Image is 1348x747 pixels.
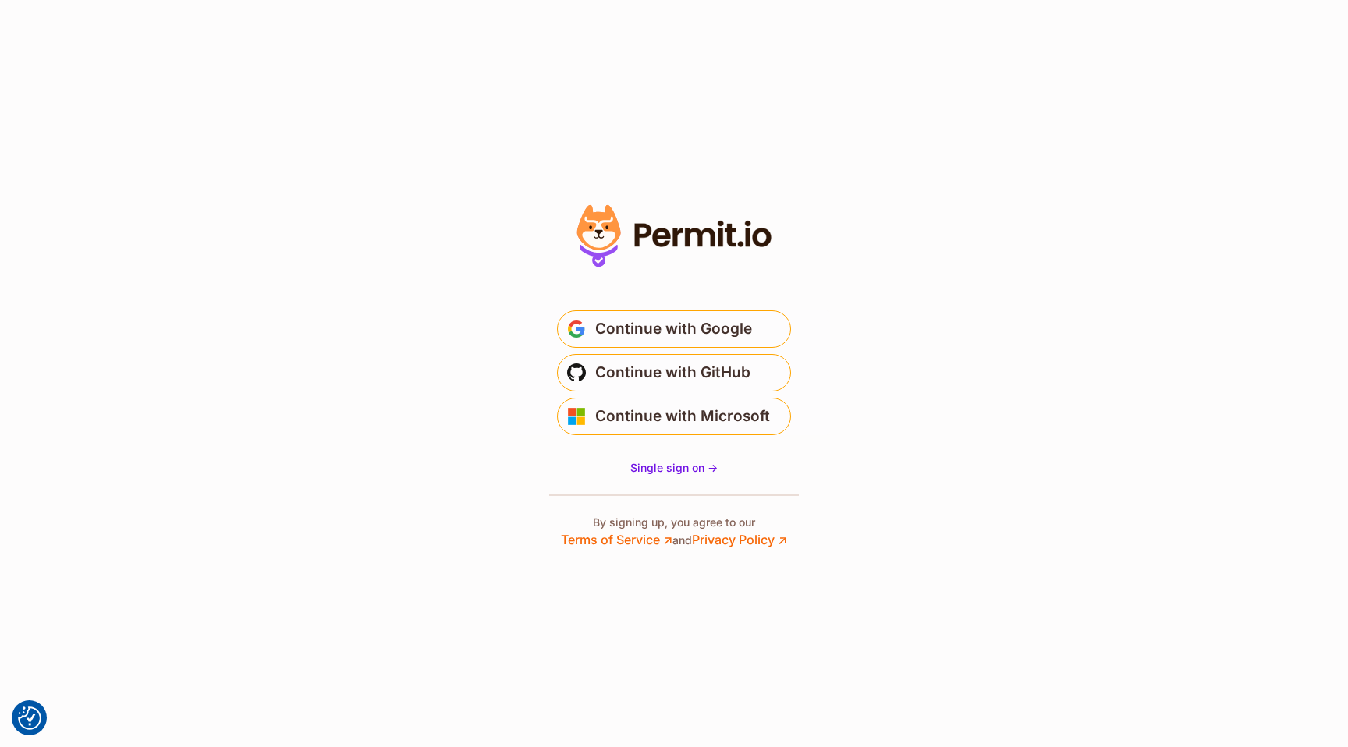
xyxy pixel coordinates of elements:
img: Revisit consent button [18,706,41,730]
a: Privacy Policy ↗ [692,532,787,547]
button: Continue with GitHub [557,354,791,391]
a: Terms of Service ↗ [561,532,672,547]
span: Single sign on -> [630,461,718,474]
button: Continue with Microsoft [557,398,791,435]
a: Single sign on -> [630,460,718,476]
span: Continue with Microsoft [595,404,770,429]
span: Continue with GitHub [595,360,750,385]
p: By signing up, you agree to our and [561,515,787,549]
button: Consent Preferences [18,706,41,730]
span: Continue with Google [595,317,752,342]
button: Continue with Google [557,310,791,348]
